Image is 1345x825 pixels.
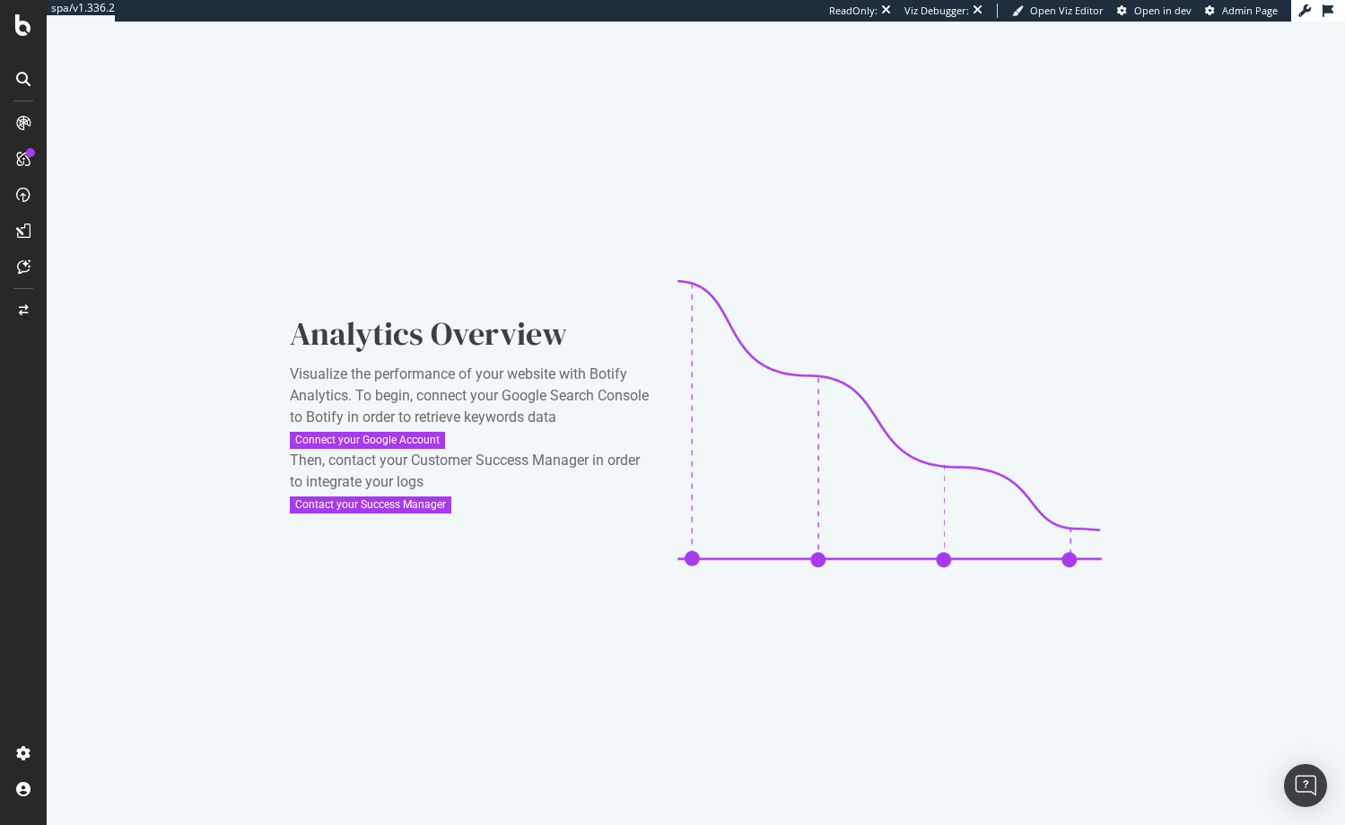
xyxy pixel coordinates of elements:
span: Admin Page [1222,4,1278,17]
div: Open Intercom Messenger [1284,764,1327,807]
a: Open Viz Editor [1012,4,1104,18]
div: Viz Debugger: [904,4,969,18]
button: Connect your Google Account [290,432,445,449]
a: Admin Page [1205,4,1278,18]
span: Open in dev [1134,4,1192,17]
div: Then, contact your Customer Success Manager in order to integrate your logs [290,450,649,493]
button: Contact your Success Manager [290,496,451,513]
div: Analytics Overview [290,312,649,356]
div: Connect your Google Account [295,433,440,448]
div: Contact your Success Manager [295,497,446,513]
div: ReadOnly: [829,4,878,18]
span: Open Viz Editor [1030,4,1104,17]
div: Visualize the performance of your website with Botify Analytics. To begin, connect your Google Se... [290,364,649,428]
a: Open in dev [1117,4,1192,18]
img: CaL_T18e.png [677,280,1101,567]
